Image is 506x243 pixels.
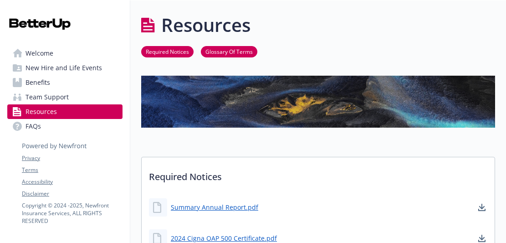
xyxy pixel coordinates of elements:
a: Disclaimer [22,190,122,198]
a: Required Notices [141,47,194,56]
a: New Hire and Life Events [7,61,123,75]
p: Copyright © 2024 - 2025 , Newfront Insurance Services, ALL RIGHTS RESERVED [22,202,122,225]
a: Summary Annual Report.pdf [171,202,258,212]
span: New Hire and Life Events [26,61,102,75]
h1: Resources [161,11,250,39]
span: FAQs [26,119,41,134]
span: Welcome [26,46,53,61]
a: download document [476,202,487,213]
a: Glossary Of Terms [201,47,257,56]
span: Benefits [26,75,50,90]
a: Terms [22,166,122,174]
span: Team Support [26,90,69,104]
a: Resources [7,104,123,119]
a: Welcome [7,46,123,61]
a: Benefits [7,75,123,90]
span: Resources [26,104,57,119]
a: Privacy [22,154,122,162]
a: 2024 Cigna OAP 500 Certificate.pdf [171,233,277,243]
p: Required Notices [142,157,495,191]
a: Accessibility [22,178,122,186]
img: resources page banner [141,76,495,127]
a: Team Support [7,90,123,104]
a: FAQs [7,119,123,134]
